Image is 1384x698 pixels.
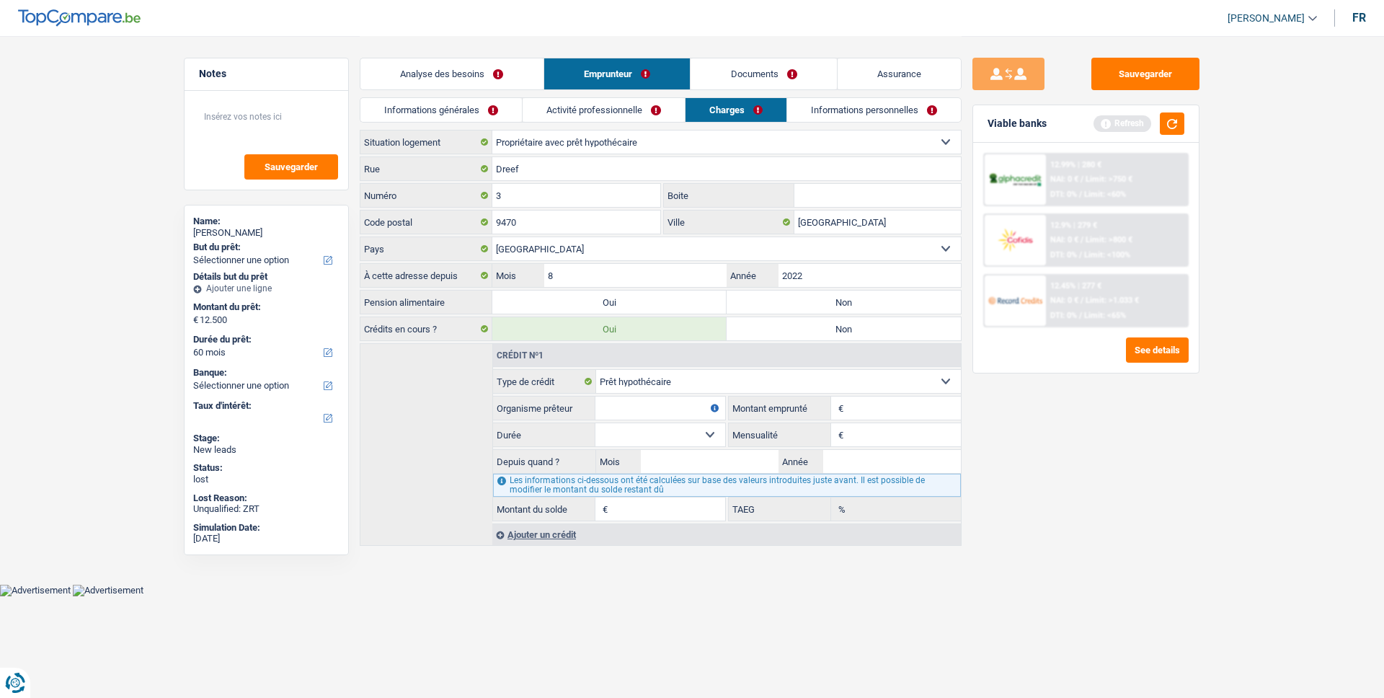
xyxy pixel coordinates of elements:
[193,474,340,485] div: lost
[492,317,727,340] label: Oui
[360,58,544,89] a: Analyse des besoins
[1084,311,1126,320] span: Limit: <65%
[1050,174,1078,184] span: NAI: 0 €
[1050,311,1077,320] span: DTI: 0%
[360,157,492,180] label: Rue
[493,397,595,420] label: Organisme prêteur
[360,291,492,314] label: Pension alimentaire
[729,423,831,446] label: Mensualité
[664,211,795,234] label: Ville
[1050,235,1078,244] span: NAI: 0 €
[360,317,492,340] label: Crédits en cours ?
[193,271,340,283] div: Détails but du prêt
[1086,174,1132,184] span: Limit: >750 €
[1126,337,1189,363] button: See details
[1079,311,1082,320] span: /
[1079,250,1082,260] span: /
[360,184,492,207] label: Numéro
[1352,11,1366,25] div: fr
[1081,296,1083,305] span: /
[729,498,831,521] label: TAEG
[988,287,1042,314] img: Record Credits
[831,397,847,420] span: €
[493,474,961,497] div: Les informations ci-dessous ont été calculées sur base des valeurs introduites juste avant. Il es...
[1050,250,1077,260] span: DTI: 0%
[193,462,340,474] div: Status:
[493,351,547,360] div: Crédit nº1
[831,498,849,521] span: %
[193,444,340,456] div: New leads
[1050,281,1101,291] div: 12.45% | 277 €
[641,450,778,473] input: MM
[493,450,596,473] label: Depuis quand ?
[1050,190,1077,199] span: DTI: 0%
[729,397,831,420] label: Montant emprunté
[544,58,691,89] a: Emprunteur
[664,184,795,207] label: Boite
[193,283,340,293] div: Ajouter une ligne
[1216,6,1317,30] a: [PERSON_NAME]
[1050,296,1078,305] span: NAI: 0 €
[595,498,611,521] span: €
[823,450,961,473] input: AAAA
[727,291,961,314] label: Non
[360,98,522,122] a: Informations générales
[1091,58,1199,90] button: Sauvegarder
[193,522,340,534] div: Simulation Date:
[73,585,143,596] img: Advertisement
[193,301,337,313] label: Montant du prêt:
[193,433,340,444] div: Stage:
[360,131,492,154] label: Situation logement
[523,98,685,122] a: Activité professionnelle
[727,264,778,287] label: Année
[18,9,141,27] img: TopCompare Logo
[193,227,340,239] div: [PERSON_NAME]
[360,264,492,287] label: À cette adresse depuis
[199,68,334,80] h5: Notes
[493,370,596,393] label: Type de crédit
[544,264,727,287] input: MM
[1084,190,1126,199] span: Limit: <60%
[686,98,786,122] a: Charges
[360,211,492,234] label: Code postal
[493,423,595,446] label: Durée
[492,523,961,545] div: Ajouter un crédit
[787,98,961,122] a: Informations personnelles
[988,172,1042,188] img: AlphaCredit
[778,264,961,287] input: AAAA
[360,237,492,260] label: Pays
[1228,12,1305,25] span: [PERSON_NAME]
[193,216,340,227] div: Name:
[193,400,337,412] label: Taux d'intérêt:
[838,58,962,89] a: Assurance
[778,450,823,473] label: Année
[1079,190,1082,199] span: /
[193,242,337,253] label: But du prêt:
[596,450,641,473] label: Mois
[193,533,340,544] div: [DATE]
[193,334,337,345] label: Durée du prêt:
[1050,160,1101,169] div: 12.99% | 280 €
[831,423,847,446] span: €
[727,317,961,340] label: Non
[1094,115,1151,131] div: Refresh
[193,367,337,379] label: Banque:
[493,498,595,521] label: Montant du solde
[1081,235,1083,244] span: /
[492,264,544,287] label: Mois
[988,226,1042,253] img: Cofidis
[244,154,338,180] button: Sauvegarder
[265,162,318,172] span: Sauvegarder
[1050,221,1097,230] div: 12.9% | 279 €
[193,492,340,504] div: Lost Reason:
[1084,250,1130,260] span: Limit: <100%
[1086,296,1139,305] span: Limit: >1.033 €
[193,314,198,326] span: €
[691,58,837,89] a: Documents
[1086,235,1132,244] span: Limit: >800 €
[492,291,727,314] label: Oui
[988,118,1047,130] div: Viable banks
[1081,174,1083,184] span: /
[193,503,340,515] div: Unqualified: ZRT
